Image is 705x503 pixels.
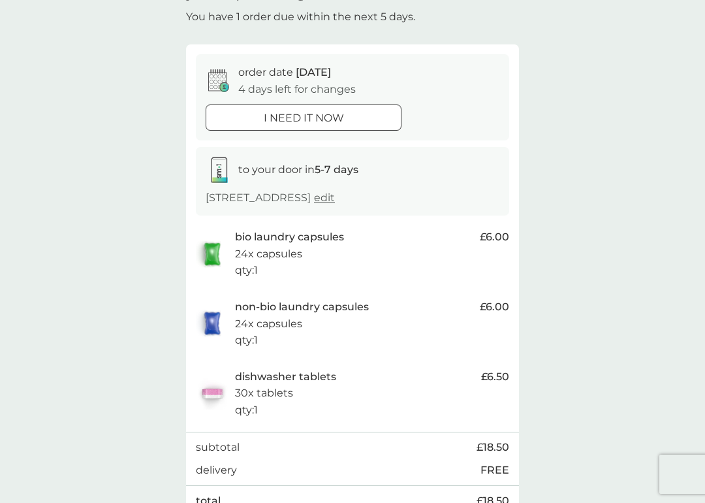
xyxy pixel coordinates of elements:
p: order date [238,64,331,81]
p: qty : 1 [235,402,258,419]
strong: 5-7 days [315,163,358,176]
p: delivery [196,462,237,479]
span: £6.50 [481,368,509,385]
p: 24x capsules [235,316,302,333]
p: bio laundry capsules [235,229,344,246]
p: subtotal [196,439,240,456]
p: qty : 1 [235,262,258,279]
span: £6.00 [480,299,509,316]
p: dishwasher tablets [235,368,336,385]
p: i need it now [264,110,344,127]
p: qty : 1 [235,332,258,349]
span: £18.50 [477,439,509,456]
p: FREE [480,462,509,479]
button: i need it now [206,105,401,131]
span: £6.00 [480,229,509,246]
p: 24x capsules [235,246,302,263]
p: 4 days left for changes [238,81,356,98]
a: edit [314,191,335,204]
p: You have 1 order due within the next 5 days. [186,8,415,25]
span: to your door in [238,163,358,176]
p: non-bio laundry capsules [235,299,369,316]
span: [DATE] [296,66,331,78]
p: 30x tablets [235,385,293,402]
p: [STREET_ADDRESS] [206,189,335,206]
